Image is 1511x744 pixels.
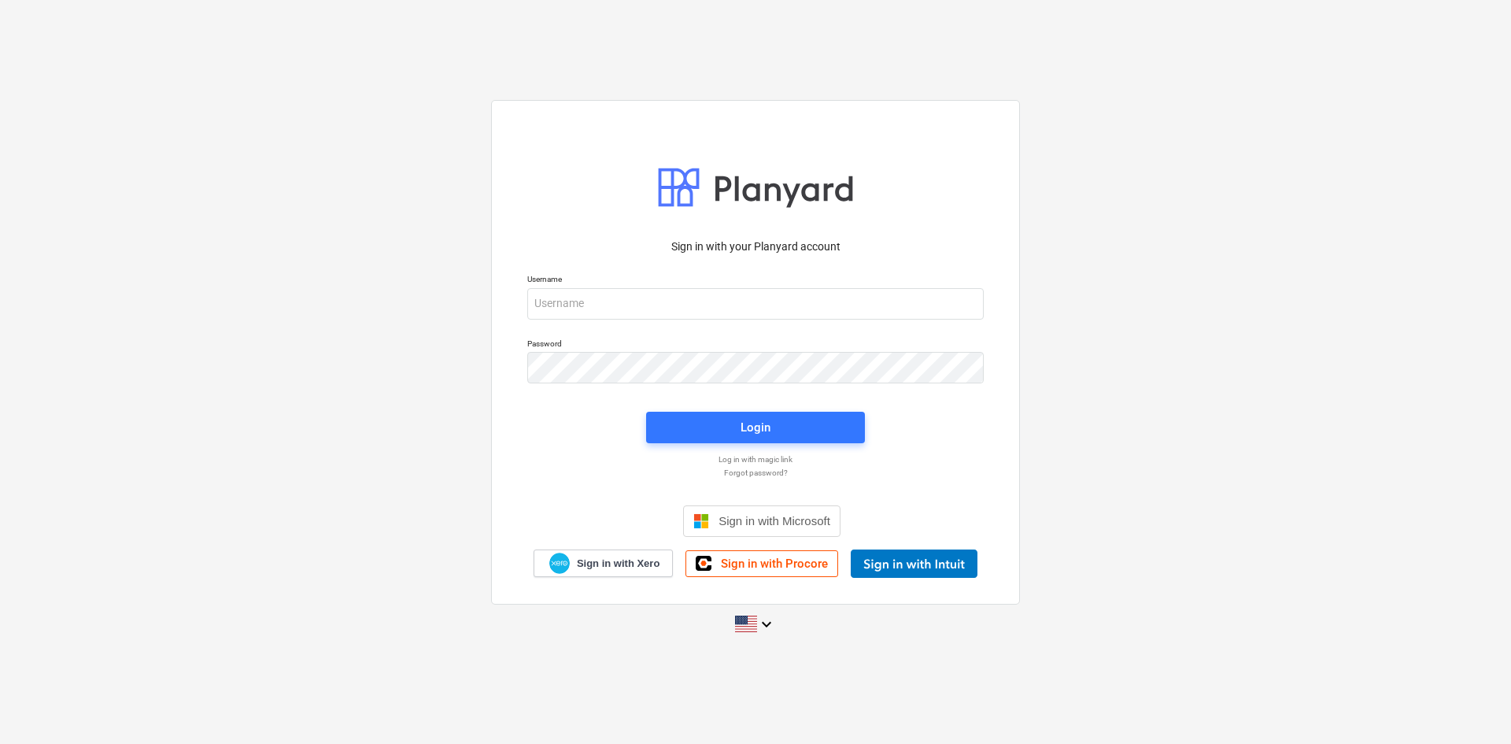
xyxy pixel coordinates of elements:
[741,417,770,438] div: Login
[527,274,984,287] p: Username
[577,557,659,571] span: Sign in with Xero
[527,288,984,320] input: Username
[527,239,984,255] p: Sign in with your Planyard account
[685,550,838,577] a: Sign in with Procore
[757,615,776,634] i: keyboard_arrow_down
[534,550,674,577] a: Sign in with Xero
[693,513,709,529] img: Microsoft logo
[646,412,865,443] button: Login
[519,454,992,465] a: Log in with magic link
[519,468,992,478] a: Forgot password?
[549,553,570,574] img: Xero logo
[527,339,984,352] p: Password
[721,557,828,571] span: Sign in with Procore
[719,514,830,527] span: Sign in with Microsoft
